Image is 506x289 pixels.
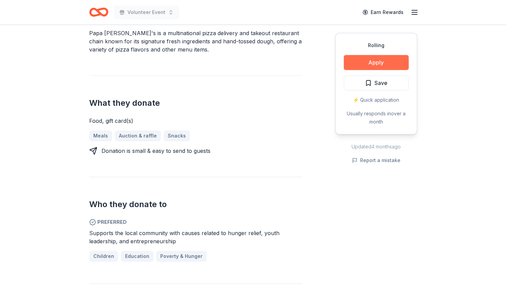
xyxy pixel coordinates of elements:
span: Save [374,78,387,87]
a: Earn Rewards [358,6,408,18]
h2: Who they donate to [89,199,302,210]
button: Report a mistake [352,156,400,164]
div: Rolling [344,41,409,49]
span: Education [125,252,149,260]
div: Updated 4 months ago [335,143,417,151]
span: Supports the local community with causes related to hunger relief, youth leadership, and entrepre... [89,230,279,245]
a: Poverty & Hunger [156,251,207,262]
a: Home [89,4,108,20]
a: Auction & raffle [115,130,161,141]
div: Donation is small & easy to send to guests [101,147,210,155]
button: Volunteer Event [114,5,179,19]
button: Save [344,75,409,90]
div: Food, gift card(s) [89,117,302,125]
div: ⚡️ Quick application [344,96,409,104]
div: Usually responds in over a month [344,110,409,126]
span: Poverty & Hunger [160,252,203,260]
span: Volunteer Event [127,8,165,16]
span: Preferred [89,218,302,226]
a: Education [121,251,153,262]
a: Meals [89,130,112,141]
a: Snacks [164,130,190,141]
button: Apply [344,55,409,70]
h2: What they donate [89,98,302,109]
a: Children [89,251,118,262]
span: Children [93,252,114,260]
div: Papa [PERSON_NAME]'s is a multinational pizza delivery and takeout restaurant chain known for its... [89,29,302,54]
